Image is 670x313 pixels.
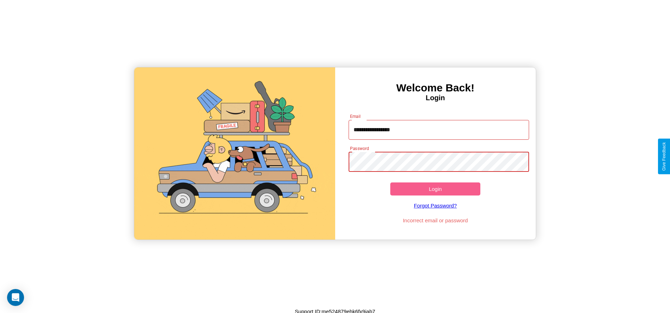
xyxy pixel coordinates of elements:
div: Open Intercom Messenger [7,289,24,306]
a: Forgot Password? [345,195,526,216]
p: Incorrect email or password [345,216,526,225]
div: Give Feedback [662,142,666,171]
h3: Welcome Back! [335,82,536,94]
label: Password [350,145,369,151]
button: Login [390,182,481,195]
img: gif [134,67,335,240]
label: Email [350,113,361,119]
h4: Login [335,94,536,102]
